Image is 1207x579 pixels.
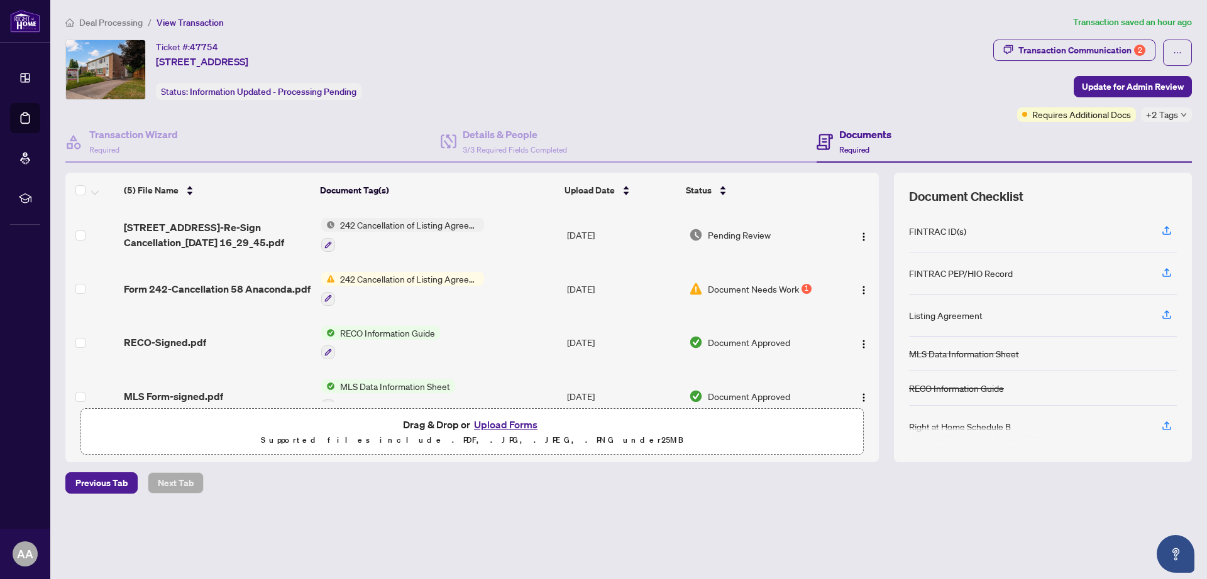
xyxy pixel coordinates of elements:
div: Ticket #: [156,40,218,54]
button: Status IconRECO Information Guide [321,326,440,360]
span: Required [89,145,119,154]
img: Document Status [689,389,703,403]
h4: Transaction Wizard [89,127,178,142]
button: Status Icon242 Cancellation of Listing Agreement - Authority to Offer for Sale [321,218,484,252]
img: Status Icon [321,326,335,340]
button: Logo [854,225,874,245]
button: Next Tab [148,472,204,494]
span: Document Checklist [909,188,1023,205]
span: Drag & Drop or [403,416,541,433]
img: Status Icon [321,379,335,393]
td: [DATE] [562,316,684,370]
span: Requires Additional Docs [1032,107,1131,121]
button: Status Icon242 Cancellation of Listing Agreement - Authority to Offer for Sale [321,272,484,306]
button: Previous Tab [65,472,138,494]
button: Logo [854,279,874,299]
button: Status IconMLS Data Information Sheet [321,379,455,413]
span: [STREET_ADDRESS] [156,54,248,69]
p: Supported files include .PDF, .JPG, .JPEG, .PNG under 25 MB [89,433,856,448]
img: Logo [859,339,869,349]
span: 242 Cancellation of Listing Agreement - Authority to Offer for Sale [335,272,484,286]
button: Update for Admin Review [1074,76,1192,97]
span: Previous Tab [75,473,128,493]
span: Status [686,183,712,197]
span: Document Approved [708,335,790,349]
img: Document Status [689,282,703,296]
div: Transaction Communication [1018,40,1145,60]
span: Form 242-Cancellation 58 Anaconda.pdf [124,281,311,296]
span: Deal Processing [79,17,143,28]
h4: Details & People [463,127,567,142]
div: Status: [156,83,361,100]
div: FINTRAC PEP/HIO Record [909,266,1013,280]
h4: Documents [839,127,891,142]
img: Logo [859,392,869,403]
img: Logo [859,285,869,295]
th: Document Tag(s) [315,173,560,208]
span: RECO-Signed.pdf [124,335,206,350]
img: logo [10,9,40,33]
span: Update for Admin Review [1082,77,1184,97]
span: Pending Review [708,228,771,242]
button: Upload Forms [470,416,541,433]
article: Transaction saved an hour ago [1073,15,1192,30]
span: (5) File Name [124,183,179,197]
span: +2 Tags [1146,107,1178,122]
img: Logo [859,232,869,242]
img: Document Status [689,228,703,242]
div: FINTRAC ID(s) [909,224,966,238]
span: Document Needs Work [708,282,799,296]
th: Upload Date [559,173,681,208]
td: [DATE] [562,208,684,262]
th: Status [681,173,832,208]
span: Document Approved [708,389,790,403]
img: IMG-E12331605_1.jpg [66,40,145,99]
img: Status Icon [321,218,335,232]
span: Information Updated - Processing Pending [190,86,356,97]
button: Transaction Communication2 [993,40,1155,61]
span: 47754 [190,41,218,53]
button: Logo [854,386,874,406]
span: Required [839,145,869,154]
span: down [1181,112,1187,118]
div: RECO Information Guide [909,381,1004,395]
span: home [65,18,74,27]
span: AA [17,545,33,563]
span: RECO Information Guide [335,326,440,340]
button: Logo [854,332,874,352]
div: MLS Data Information Sheet [909,347,1019,360]
img: Document Status [689,335,703,349]
div: 2 [1134,45,1145,56]
span: 3/3 Required Fields Completed [463,145,567,154]
td: [DATE] [562,262,684,316]
li: / [148,15,152,30]
span: Upload Date [565,183,615,197]
th: (5) File Name [119,173,315,208]
div: 1 [802,284,812,294]
span: View Transaction [157,17,224,28]
span: 242 Cancellation of Listing Agreement - Authority to Offer for Sale [335,218,484,232]
img: Status Icon [321,272,335,286]
td: [DATE] [562,369,684,423]
div: Listing Agreement [909,308,983,322]
span: MLS Form-signed.pdf [124,389,223,404]
div: Right at Home Schedule B [909,419,1011,433]
button: Open asap [1157,535,1194,573]
span: MLS Data Information Sheet [335,379,455,393]
span: Drag & Drop orUpload FormsSupported files include .PDF, .JPG, .JPEG, .PNG under25MB [81,409,863,455]
span: [STREET_ADDRESS]-Re-Sign Cancellation_[DATE] 16_29_45.pdf [124,220,311,250]
span: ellipsis [1173,48,1182,57]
